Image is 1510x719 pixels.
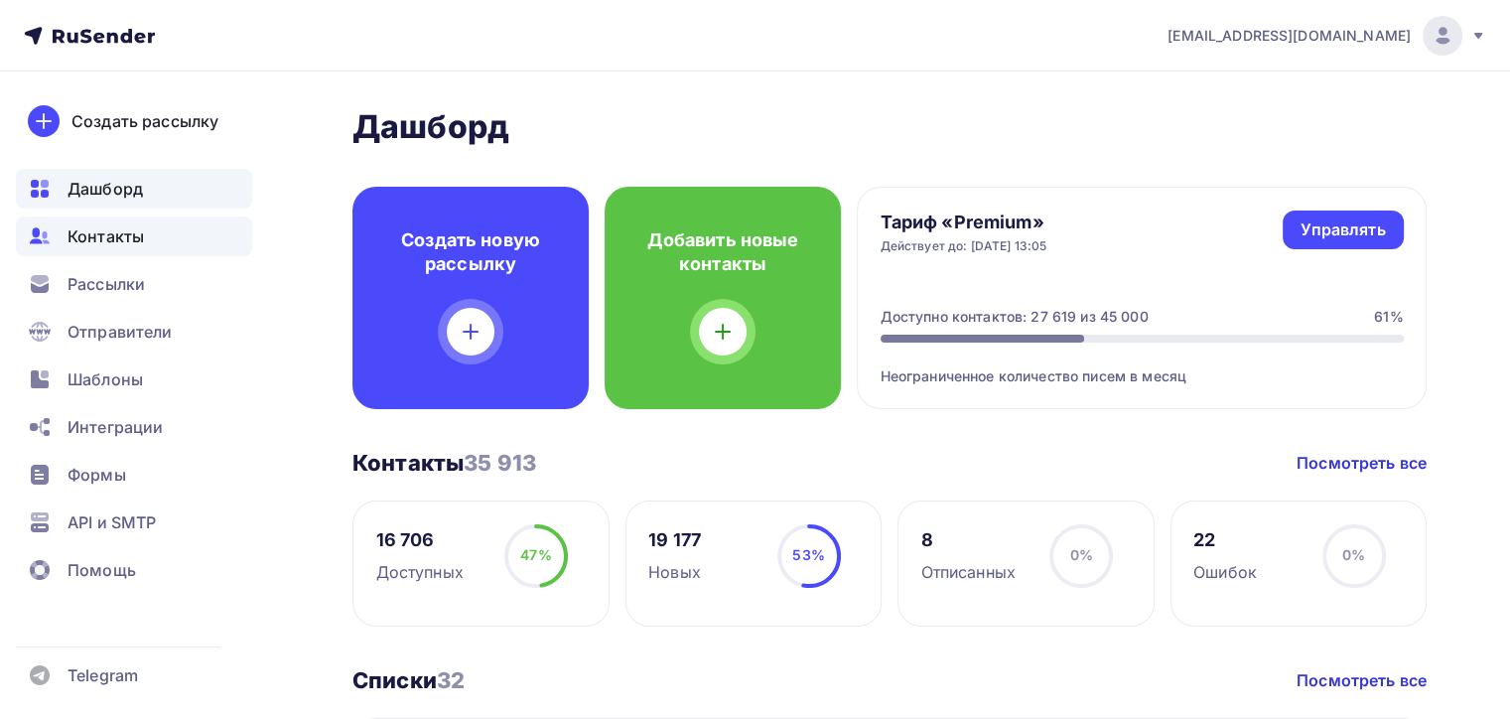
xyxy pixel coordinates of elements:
[921,528,1016,552] div: 8
[68,415,163,439] span: Интеграции
[464,450,536,476] span: 35 913
[71,109,218,133] div: Создать рассылку
[376,528,464,552] div: 16 706
[881,343,1404,386] div: Неограниченное количество писем в месяц
[16,216,252,256] a: Контакты
[68,663,138,687] span: Telegram
[352,666,465,694] h3: Списки
[68,320,173,344] span: Отправители
[1342,546,1365,563] span: 0%
[1193,560,1257,584] div: Ошибок
[68,224,144,248] span: Контакты
[881,211,1047,234] h4: Тариф «Premium»
[376,560,464,584] div: Доступных
[68,272,145,296] span: Рассылки
[1374,307,1403,327] div: 61%
[384,228,557,276] h4: Создать новую рассылку
[648,560,701,584] div: Новых
[881,307,1149,327] div: Доступно контактов: 27 619 из 45 000
[352,449,536,477] h3: Контакты
[68,177,143,201] span: Дашборд
[68,463,126,487] span: Формы
[921,560,1016,584] div: Отписанных
[1167,16,1486,56] a: [EMAIL_ADDRESS][DOMAIN_NAME]
[881,238,1047,254] div: Действует до: [DATE] 13:05
[16,359,252,399] a: Шаблоны
[16,169,252,209] a: Дашборд
[1167,26,1411,46] span: [EMAIL_ADDRESS][DOMAIN_NAME]
[520,546,551,563] span: 47%
[16,312,252,352] a: Отправители
[68,510,156,534] span: API и SMTP
[1297,451,1427,475] a: Посмотреть все
[352,107,1427,147] h2: Дашборд
[16,264,252,304] a: Рассылки
[792,546,824,563] span: 53%
[1297,668,1427,692] a: Посмотреть все
[68,558,136,582] span: Помощь
[1069,546,1092,563] span: 0%
[16,455,252,495] a: Формы
[437,667,465,693] span: 32
[636,228,809,276] h4: Добавить новые контакты
[1193,528,1257,552] div: 22
[68,367,143,391] span: Шаблоны
[648,528,701,552] div: 19 177
[1301,218,1385,241] div: Управлять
